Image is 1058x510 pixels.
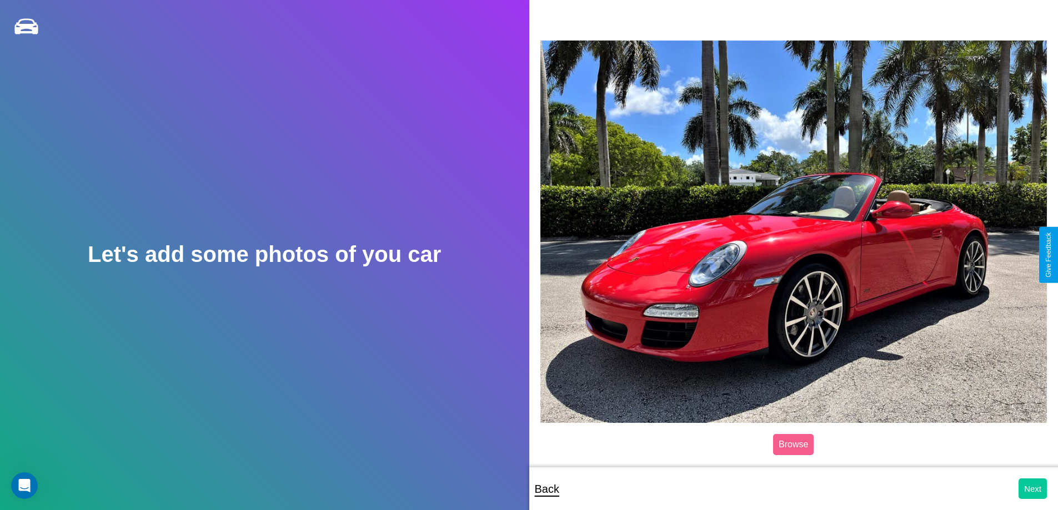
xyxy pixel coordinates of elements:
[88,242,441,267] h2: Let's add some photos of you car
[540,41,1047,422] img: posted
[1019,478,1047,499] button: Next
[773,434,814,455] label: Browse
[535,479,559,499] p: Back
[1045,233,1052,277] div: Give Feedback
[11,472,38,499] iframe: Intercom live chat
